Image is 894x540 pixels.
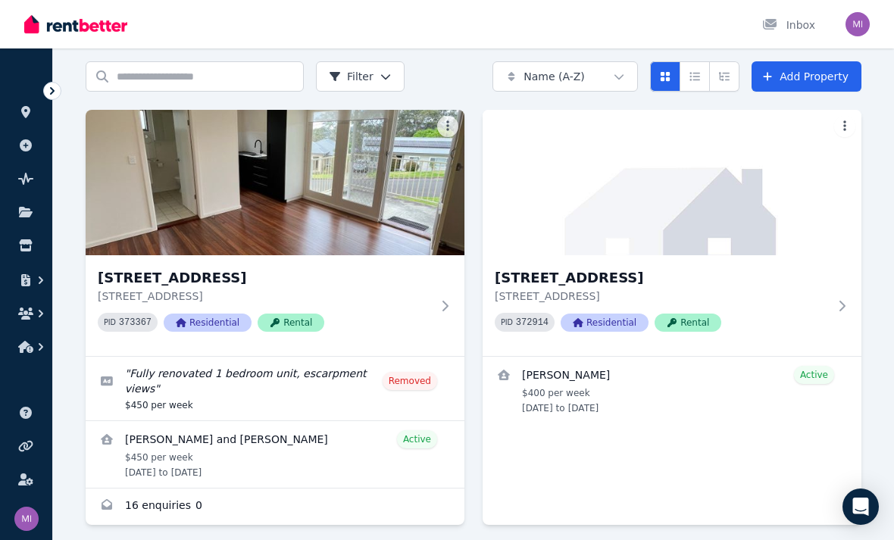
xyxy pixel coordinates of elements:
[24,13,127,36] img: RentBetter
[495,289,828,304] p: [STREET_ADDRESS]
[98,267,431,289] h3: [STREET_ADDRESS]
[164,314,252,332] span: Residential
[14,507,39,531] img: michaeljennings2019@gmail.com
[516,317,549,328] code: 372914
[437,116,458,137] button: More options
[86,357,464,420] a: Edit listing: Fully renovated 1 bedroom unit, escarpment views
[86,488,464,525] a: Enquiries for 1/12 Edgebury Rd, Figtree
[655,314,721,332] span: Rental
[104,318,116,326] small: PID
[329,69,374,84] span: Filter
[258,314,324,332] span: Rental
[846,12,870,36] img: michaeljennings2019@gmail.com
[316,61,405,92] button: Filter
[483,110,861,255] img: 2/12 Edgebury Rd, Figtree
[483,357,861,423] a: View details for Samantha webster
[650,61,680,92] button: Card view
[650,61,739,92] div: View options
[86,110,464,356] a: 1/12 Edgebury Rd, Figtree[STREET_ADDRESS][STREET_ADDRESS]PID 373367ResidentialRental
[86,110,464,255] img: 1/12 Edgebury Rd, Figtree
[524,69,585,84] span: Name (A-Z)
[86,421,464,488] a: View details for Oliver Yates and Charlotte Unsworth
[762,17,815,33] div: Inbox
[501,318,513,326] small: PID
[495,267,828,289] h3: [STREET_ADDRESS]
[483,110,861,356] a: 2/12 Edgebury Rd, Figtree[STREET_ADDRESS][STREET_ADDRESS]PID 372914ResidentialRental
[680,61,710,92] button: Compact list view
[752,61,861,92] a: Add Property
[842,488,879,525] div: Open Intercom Messenger
[492,61,638,92] button: Name (A-Z)
[98,289,431,304] p: [STREET_ADDRESS]
[709,61,739,92] button: Expanded list view
[119,317,152,328] code: 373367
[561,314,649,332] span: Residential
[834,116,855,137] button: More options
